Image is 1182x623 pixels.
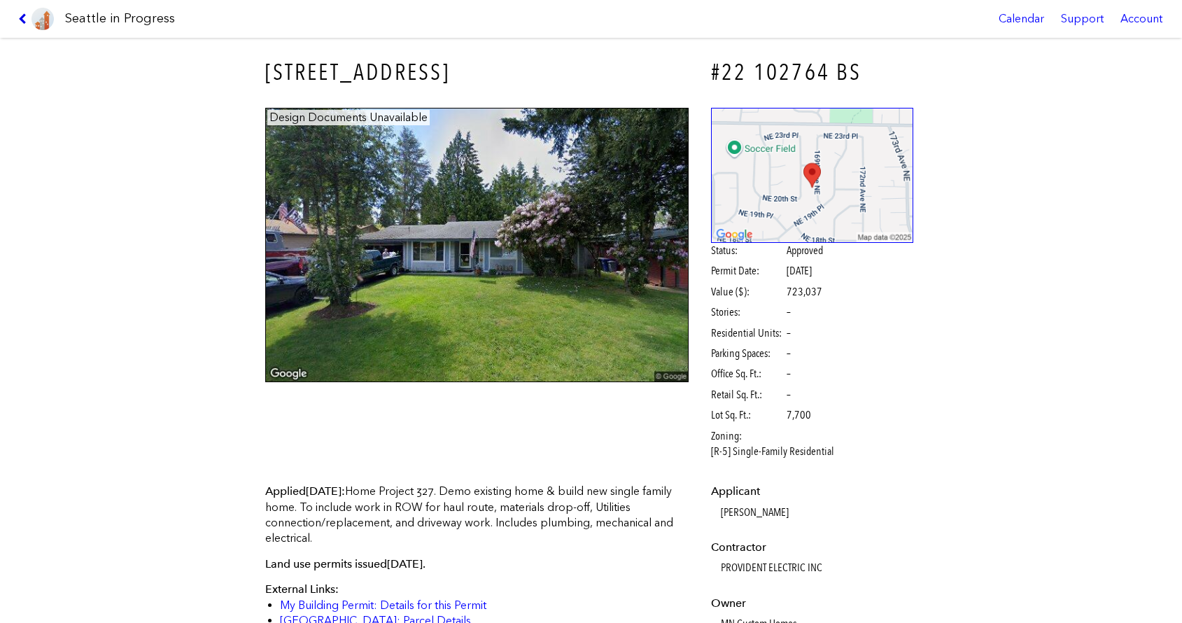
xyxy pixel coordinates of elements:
span: Permit Date: [711,263,785,279]
p: Home Project 327. Demo existing home & build new single family home. To include work in ROW for h... [265,484,689,547]
span: [R-5] Single-Family Residential [711,444,834,459]
span: – [787,304,791,320]
dt: Applicant [711,484,913,499]
img: staticmap [711,108,913,243]
span: Stories: [711,304,785,320]
span: Value ($): [711,284,785,300]
span: [DATE] [387,557,423,570]
dt: Owner [711,596,913,611]
span: Residential Units: [711,325,785,341]
dd: PROVIDENT ELECTRIC INC [721,560,913,575]
span: Retail Sq. Ft.: [711,387,785,402]
span: External Links: [265,582,339,596]
a: My Building Permit: Details for this Permit [280,598,486,612]
span: Status: [711,243,785,258]
span: 723,037 [787,284,822,300]
span: Lot Sq. Ft.: [711,407,785,423]
span: Zoning: [711,428,785,444]
span: Parking Spaces: [711,346,785,361]
span: – [787,387,791,402]
dd: [PERSON_NAME] [721,505,913,520]
figcaption: Design Documents Unavailable [267,110,430,125]
img: 2103_169TH_AVE_NE_BELLEVUE.jpg [265,108,689,383]
h1: Seattle in Progress [65,10,175,27]
h3: [STREET_ADDRESS] [265,57,689,88]
img: favicon-96x96.png [31,8,54,30]
span: Approved [787,243,823,258]
span: Office Sq. Ft.: [711,366,785,381]
h4: #22 102764 BS [711,57,913,88]
span: – [787,325,791,341]
dt: Contractor [711,540,913,555]
span: 7,700 [787,407,811,423]
span: – [787,366,791,381]
span: – [787,346,791,361]
span: [DATE] [306,484,342,498]
span: [DATE] [787,264,812,277]
p: Land use permits issued . [265,556,689,572]
span: Applied : [265,484,345,498]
